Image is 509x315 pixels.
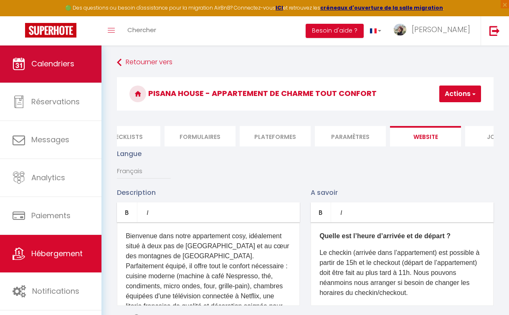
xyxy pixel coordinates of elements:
[89,126,160,146] li: Checklists
[31,210,71,221] span: Paiements
[390,126,461,146] li: website
[320,4,443,11] a: créneaux d'ouverture de la salle migration
[32,286,79,296] span: Notifications
[394,24,406,35] img: ...
[117,187,300,198] p: Description
[121,16,162,45] a: Chercher
[311,187,494,198] p: A savoir
[31,248,83,259] span: Hébergement
[31,172,65,183] span: Analytics
[117,77,494,111] h3: Pisana House - Appartement de charme tout confort
[387,16,481,45] a: ... [PERSON_NAME]
[117,149,142,159] label: Langue
[127,25,156,34] span: Chercher
[117,55,494,70] a: Retourner vers
[165,126,236,146] li: Formulaires
[137,202,157,222] a: Italic
[319,232,451,239] b: Quelle est l’heure d’arrivée et de départ ?
[315,126,386,146] li: Paramètres
[306,24,364,38] button: Besoin d'aide ?
[25,23,76,38] img: Super Booking
[319,248,485,298] p: Le checkin (arrivée dans l’appartement) est possible à partir de 15h et le checkout (départ de l’...
[31,96,80,107] span: Réservations
[31,134,69,145] span: Messages
[439,86,481,102] button: Actions
[331,202,351,222] a: Italic
[31,58,74,69] span: Calendriers
[7,3,32,28] button: Ouvrir le widget de chat LiveChat
[489,25,500,36] img: logout
[240,126,311,146] li: Plateformes
[311,202,331,222] a: Bold
[117,202,137,222] a: Bold
[276,4,283,11] a: ICI
[412,24,470,35] span: [PERSON_NAME]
